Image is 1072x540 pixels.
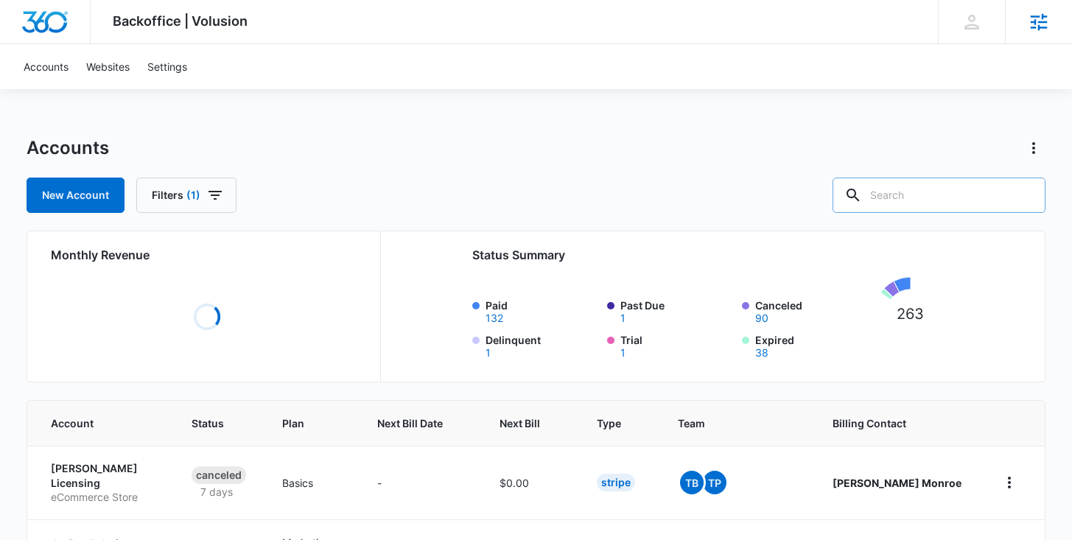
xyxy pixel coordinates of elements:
[113,13,248,29] span: Backoffice | Volusion
[755,313,768,323] button: Canceled
[377,415,443,431] span: Next Bill Date
[680,471,704,494] span: TB
[139,44,196,89] a: Settings
[703,471,726,494] span: TP
[833,415,962,431] span: Billing Contact
[192,484,242,499] p: 7 days
[486,313,503,323] button: Paid
[620,332,733,358] label: Trial
[51,246,362,264] h2: Monthly Revenue
[472,246,947,264] h2: Status Summary
[486,298,598,323] label: Paid
[755,332,868,358] label: Expired
[186,190,200,200] span: (1)
[833,178,1045,213] input: Search
[360,446,482,519] td: -
[897,305,924,323] tspan: 263
[597,415,621,431] span: Type
[192,466,246,484] div: Canceled
[51,461,156,505] a: [PERSON_NAME] LicensingeCommerce Store
[27,137,109,159] h1: Accounts
[15,44,77,89] a: Accounts
[1022,136,1045,160] button: Actions
[597,474,635,491] div: Stripe
[192,415,225,431] span: Status
[282,415,342,431] span: Plan
[620,298,733,323] label: Past Due
[282,475,342,491] p: Basics
[500,415,540,431] span: Next Bill
[678,415,776,431] span: Team
[482,446,579,519] td: $0.00
[51,461,156,490] p: [PERSON_NAME] Licensing
[77,44,139,89] a: Websites
[51,490,156,505] p: eCommerce Store
[998,471,1021,494] button: home
[755,298,868,323] label: Canceled
[486,332,598,358] label: Delinquent
[136,178,237,213] button: Filters(1)
[755,348,768,358] button: Expired
[27,178,125,213] a: New Account
[486,348,491,358] button: Delinquent
[620,313,626,323] button: Past Due
[833,477,961,489] strong: [PERSON_NAME] Monroe
[620,348,626,358] button: Trial
[51,415,135,431] span: Account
